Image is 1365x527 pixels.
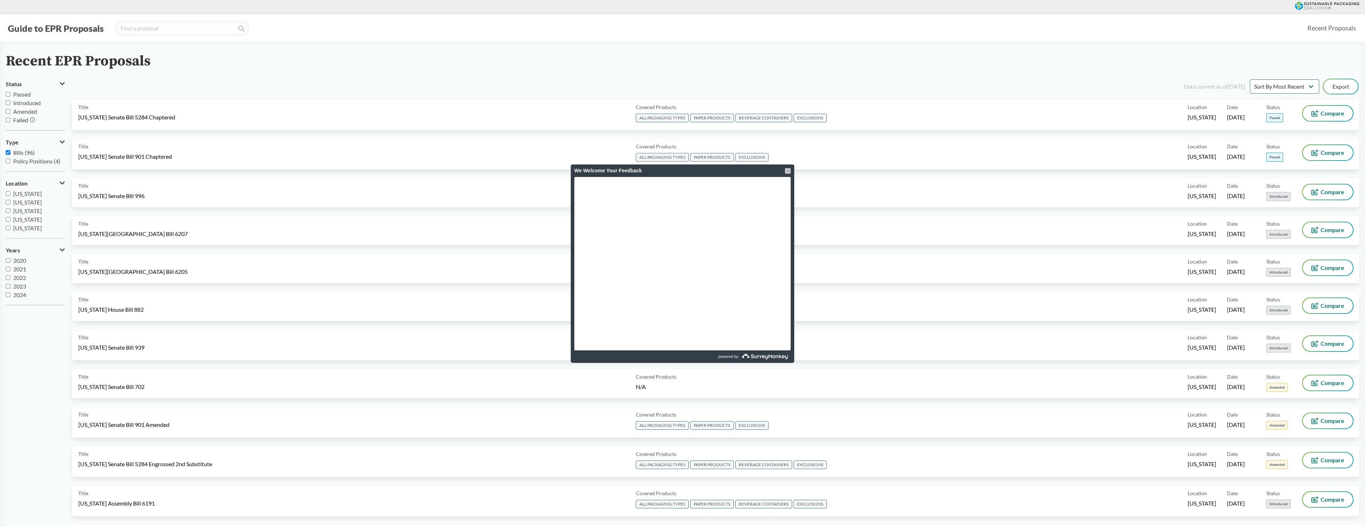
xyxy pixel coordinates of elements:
span: Status [1266,103,1280,111]
input: Policy Positions (4) [6,159,10,163]
span: Compare [1321,457,1344,463]
span: Introduced [13,99,41,106]
div: Data current as of [DATE] [1184,82,1246,91]
span: Date [1227,182,1238,189]
span: Title [78,296,88,303]
input: [US_STATE] [6,226,10,230]
span: Date [1227,373,1238,380]
span: Failed [13,117,28,123]
span: BEVERAGE CONTAINERS [735,460,792,469]
span: ALL PACKAGING TYPES [636,153,689,162]
span: Date [1227,220,1238,227]
span: Compare [1321,189,1344,195]
span: [DATE] [1227,192,1245,200]
button: Guide to EPR Proposals [6,23,106,34]
button: Compare [1303,453,1353,468]
span: [US_STATE] [1188,383,1216,391]
span: Compare [1321,497,1344,502]
span: Amended [1266,383,1288,392]
span: ALL PACKAGING TYPES [636,421,689,430]
button: Compare [1303,298,1353,313]
span: Covered Products [636,373,676,380]
span: Compare [1321,265,1344,271]
span: Introduced [1266,230,1291,239]
button: Compare [1303,413,1353,428]
input: [US_STATE] [6,191,10,196]
span: [US_STATE] Senate Bill 5284 Engrossed 2nd Substitute [78,460,212,468]
button: Compare [1303,222,1353,237]
input: Amended [6,109,10,114]
span: [US_STATE] [1188,230,1216,238]
span: Title [78,411,88,418]
span: N/A [636,383,646,390]
span: Introduced [1266,344,1291,353]
span: [DATE] [1227,499,1245,507]
span: 2022 [13,274,26,281]
button: Compare [1303,375,1353,390]
span: [US_STATE] [1188,421,1216,429]
span: [US_STATE] Senate Bill 702 [78,383,144,391]
span: Compare [1321,341,1344,346]
span: Compare [1321,418,1344,424]
input: Failed [6,118,10,122]
span: Amended [1266,460,1288,469]
span: Amended [1266,421,1288,430]
span: Title [78,334,88,341]
div: We Welcome Your Feedback [574,164,791,177]
span: 2024 [13,291,26,298]
span: [US_STATE] [1188,153,1216,161]
span: [US_STATE] [1188,268,1216,276]
span: Location [1188,296,1207,303]
span: [DATE] [1227,153,1245,161]
a: Recent Proposals [1304,20,1359,36]
span: EXCLUSIONS [735,153,769,162]
span: Status [1266,411,1280,418]
span: Location [1188,220,1207,227]
span: [US_STATE] [13,190,42,197]
span: Date [1227,450,1238,458]
span: Status [1266,489,1280,497]
input: [US_STATE] [6,217,10,222]
span: Passed [1266,113,1283,122]
span: [US_STATE] Senate Bill 939 [78,344,144,351]
span: Compare [1321,303,1344,309]
button: Compare [1303,184,1353,200]
span: 2023 [13,283,26,290]
span: Location [6,180,28,187]
span: Date [1227,258,1238,265]
span: [US_STATE] [13,199,42,206]
span: [US_STATE] Assembly Bill 6191 [78,499,155,507]
span: [US_STATE] Senate Bill 5284 Chaptered [78,113,175,121]
span: Introduced [1266,192,1291,201]
span: [US_STATE] [1188,306,1216,314]
span: Date [1227,334,1238,341]
span: [DATE] [1227,421,1245,429]
span: Title [78,373,88,380]
span: PAPER PRODUCTS [690,421,734,430]
span: PAPER PRODUCTS [690,153,734,162]
span: Policy Positions (4) [13,158,60,164]
span: [US_STATE] [13,216,42,223]
span: [US_STATE][GEOGRAPHIC_DATA] Bill 6205 [78,268,188,276]
span: BEVERAGE CONTAINERS [735,114,792,122]
span: [US_STATE] Senate Bill 996 [78,192,144,200]
span: Covered Products [636,411,676,418]
span: Title [78,450,88,458]
span: Title [78,103,88,111]
span: Compare [1321,380,1344,386]
span: PAPER PRODUCTS [690,460,734,469]
span: Status [6,81,22,87]
span: [US_STATE] [1188,113,1216,121]
span: [US_STATE] [1188,192,1216,200]
input: 2020 [6,258,10,263]
button: Compare [1303,260,1353,275]
span: Introduced [1266,306,1291,315]
span: Status [1266,182,1280,189]
span: Location [1188,103,1207,111]
span: ALL PACKAGING TYPES [636,460,689,469]
span: ALL PACKAGING TYPES [636,500,689,508]
span: Covered Products [636,143,676,150]
span: [US_STATE] [13,225,42,231]
input: Introduced [6,100,10,105]
input: 2024 [6,292,10,297]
